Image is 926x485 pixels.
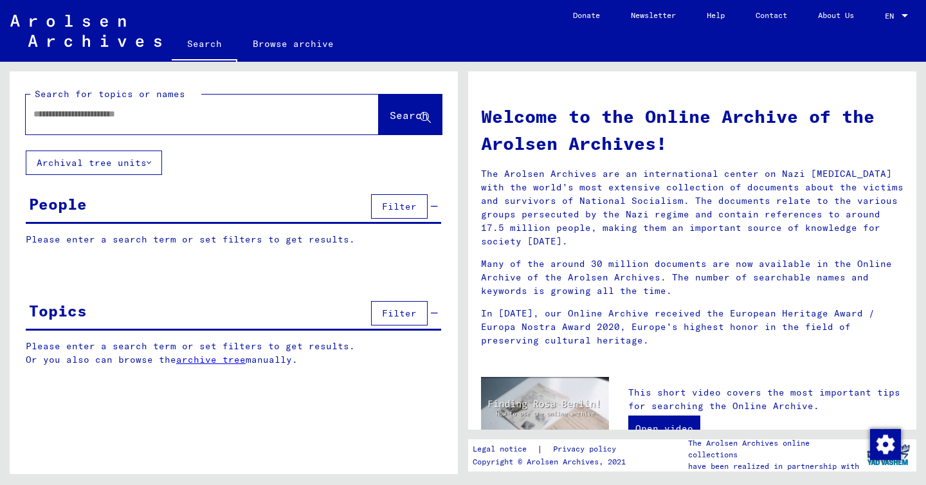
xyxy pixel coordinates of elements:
img: video.jpg [481,377,609,446]
p: The Arolsen Archives online collections [688,437,860,461]
mat-label: Search for topics or names [35,88,185,100]
p: Please enter a search term or set filters to get results. [26,233,441,246]
p: The Arolsen Archives are an international center on Nazi [MEDICAL_DATA] with the world’s most ext... [481,167,903,248]
button: Filter [371,301,428,325]
a: Legal notice [473,443,537,456]
span: Filter [382,307,417,319]
a: archive tree [176,354,246,365]
div: Topics [29,299,87,322]
a: Privacy policy [543,443,631,456]
img: Change consent [870,429,901,460]
button: Filter [371,194,428,219]
p: Many of the around 30 million documents are now available in the Online Archive of the Arolsen Ar... [481,257,903,298]
h1: Welcome to the Online Archive of the Arolsen Archives! [481,103,903,157]
a: Search [172,28,237,62]
div: People [29,192,87,215]
a: Browse archive [237,28,349,59]
div: Change consent [869,428,900,459]
p: In [DATE], our Online Archive received the European Heritage Award / Europa Nostra Award 2020, Eu... [481,307,903,347]
a: Open video [628,416,700,441]
button: Archival tree units [26,151,162,175]
p: have been realized in partnership with [688,461,860,472]
span: EN [885,12,899,21]
p: This short video covers the most important tips for searching the Online Archive. [628,386,903,413]
span: Search [390,109,428,122]
p: Please enter a search term or set filters to get results. Or you also can browse the manually. [26,340,442,367]
img: Arolsen_neg.svg [10,15,161,47]
span: Filter [382,201,417,212]
p: Copyright © Arolsen Archives, 2021 [473,456,631,468]
img: yv_logo.png [864,439,912,471]
button: Search [379,95,442,134]
div: | [473,443,631,456]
